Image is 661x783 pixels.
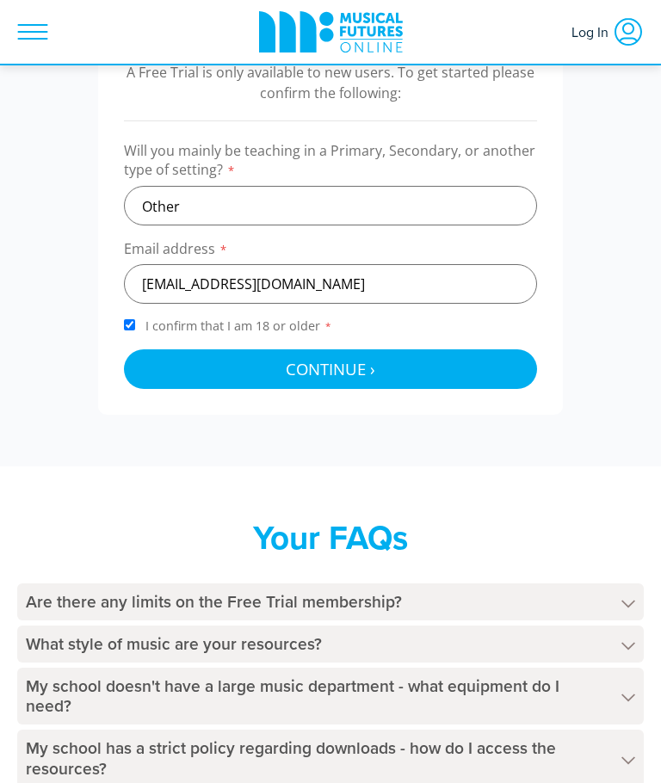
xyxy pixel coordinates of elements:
[286,358,375,379] span: Continue ›
[124,349,537,389] button: Continue ›
[17,583,644,620] h4: Are there any limits on the Free Trial membership?
[124,141,537,186] label: Will you mainly be teaching in a Primary, Secondary, or another type of setting?
[571,16,613,47] span: Log In
[124,239,537,264] label: Email address
[142,318,336,334] span: I confirm that I am 18 or older
[17,668,644,724] h4: My school doesn't have a large music department - what equipment do I need?
[124,319,135,330] input: I confirm that I am 18 or older*
[563,8,652,56] a: Log In
[17,518,644,558] h2: Your FAQs
[17,626,644,663] h4: What style of music are your resources?
[124,62,537,103] p: A Free Trial is only available to new users. To get started please confirm the following:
